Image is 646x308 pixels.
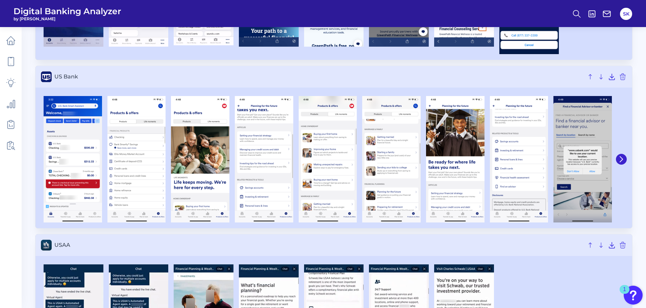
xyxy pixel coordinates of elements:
div: 1 [623,289,626,298]
img: US Bank [107,96,166,222]
span: US Bank [54,73,583,80]
span: by [PERSON_NAME] [14,16,121,21]
img: US Bank [235,96,293,222]
span: Digital Banking Analyzer [14,6,121,16]
button: Open Resource Center, 1 new notification [624,286,643,305]
button: SK [620,8,632,20]
img: US Bank [362,96,421,222]
img: US Bank [171,96,229,222]
img: US Bank [490,96,548,222]
img: US Bank [44,96,102,222]
span: USAA [54,242,583,248]
img: US Bank [299,96,357,222]
img: US Bank [553,96,612,222]
img: US Bank [426,96,484,222]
